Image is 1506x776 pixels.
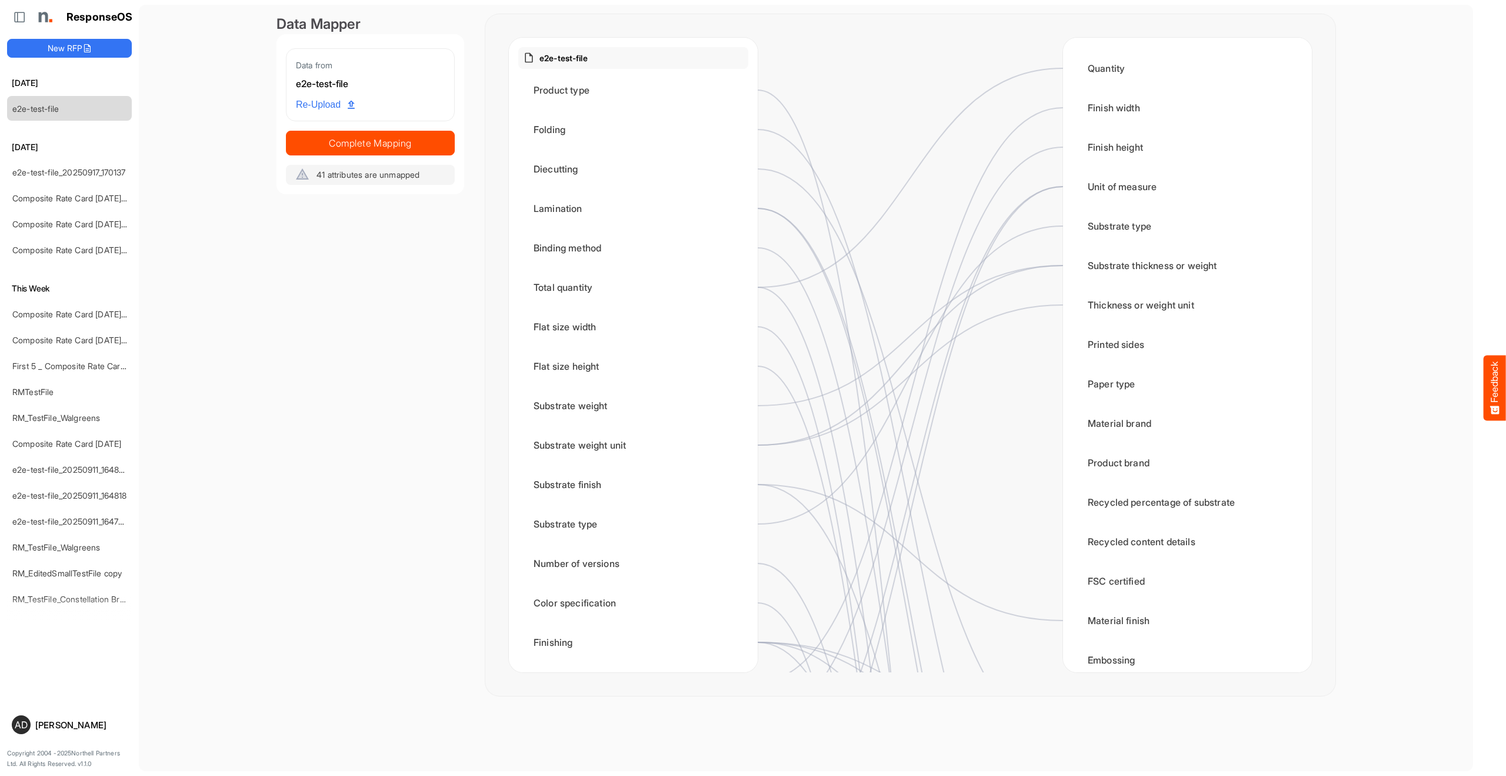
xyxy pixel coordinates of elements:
div: Folding [518,111,748,148]
h6: This Week [7,282,132,295]
h6: [DATE] [7,141,132,154]
button: Feedback [1484,356,1506,421]
a: e2e-test-file_20250917_170137 [12,167,126,177]
a: e2e-test-file_20250911_164738 [12,516,128,526]
div: Substrate weight unit [518,427,748,463]
a: e2e-test-file_20250911_164818 [12,490,127,500]
div: Embossing [1072,642,1302,678]
div: Total quantity [518,269,748,306]
a: RM_TestFile_Walgreens [12,542,100,552]
div: Substrate type [518,506,748,542]
a: Composite Rate Card [DATE]_smaller [12,219,152,229]
a: e2e-test-file [12,104,59,114]
div: Product brand [1072,445,1302,481]
a: RM_TestFile_Constellation Brands - ROS prices [12,594,189,604]
div: Substrate thickness or weight [1072,247,1302,284]
a: RM_TestFile_Walgreens [12,413,100,423]
div: Substrate finish [518,466,748,503]
a: RM_EditedSmallTestFile copy [12,568,122,578]
div: Flat size height [518,348,748,384]
div: Substrate type [1072,208,1302,244]
span: Re-Upload [296,97,355,112]
div: Recycled content details [1072,523,1302,560]
div: Recycled percentage of substrate [1072,484,1302,520]
div: e2e-test-file [296,77,445,92]
div: Data Mapper [276,14,464,34]
a: e2e-test-file_20250911_164826 [12,465,129,475]
h6: [DATE] [7,77,132,89]
div: Color specification [518,585,748,621]
span: Complete Mapping [286,135,454,151]
p: Copyright 2004 - 2025 Northell Partners Ltd. All Rights Reserved. v 1.1.0 [7,748,132,769]
a: RMTestFile [12,387,54,397]
a: Composite Rate Card [DATE]_smaller [12,193,152,203]
div: Material finish [1072,602,1302,639]
span: 41 attributes are unmapped [316,170,419,180]
div: Substrate weight [518,387,748,424]
div: Number of versions [518,545,748,582]
button: Complete Mapping [286,131,455,155]
button: New RFP [7,39,132,58]
a: Composite Rate Card [DATE]_smaller [12,309,152,319]
span: AD [15,720,28,729]
div: Diecutting [518,151,748,187]
div: Thickness or weight unit [1072,287,1302,323]
div: Finish height [1072,129,1302,165]
div: Binding method [518,230,748,266]
div: [PERSON_NAME] [35,721,127,729]
div: Material brand [1072,405,1302,442]
div: FSC certified [1072,563,1302,599]
h1: ResponseOS [66,11,133,24]
div: Finishing [518,624,748,661]
div: Finish width [1072,89,1302,126]
div: Paper type [1072,366,1302,402]
a: Composite Rate Card [DATE] mapping test_deleted [12,245,205,255]
div: Product type [518,72,748,108]
div: Quantity [1072,50,1302,87]
img: Northell [32,5,56,29]
div: Flat size width [518,309,748,345]
a: Composite Rate Card [DATE] [12,439,121,449]
div: Printed sides [1072,326,1302,363]
div: Lamination [518,190,748,227]
a: Re-Upload [291,94,359,116]
a: Composite Rate Card [DATE]_smaller [12,335,152,345]
p: e2e-test-file [539,52,588,64]
a: First 5 _ Composite Rate Card [DATE] [12,361,154,371]
div: Unit of measure [1072,168,1302,205]
div: Data from [296,58,445,72]
div: Finished size width [518,664,748,700]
